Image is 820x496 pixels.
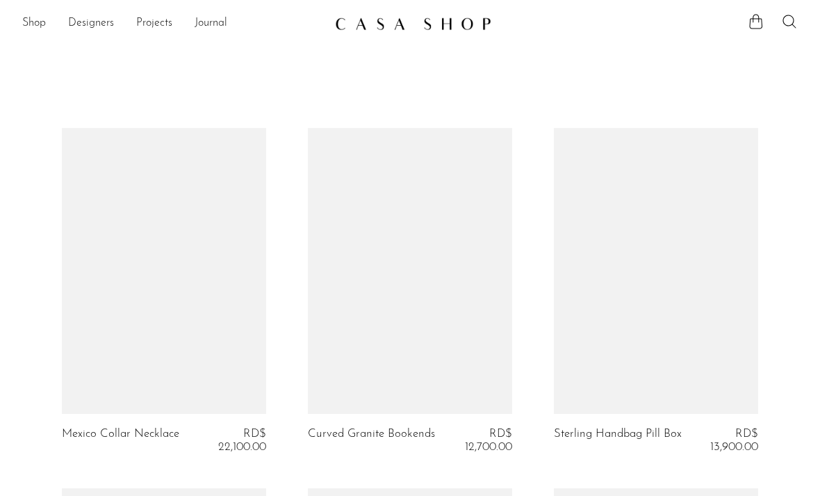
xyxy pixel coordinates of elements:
[22,15,46,33] a: Shop
[136,15,172,33] a: Projects
[710,428,758,452] span: RD$ 13,900.00
[22,12,324,35] ul: NEW HEADER MENU
[308,428,435,454] a: Curved Granite Bookends
[554,428,682,454] a: Sterling Handbag Pill Box
[62,428,179,454] a: Mexico Collar Necklace
[195,15,227,33] a: Journal
[68,15,114,33] a: Designers
[218,428,266,452] span: RD$ 22,100.00
[465,428,512,452] span: RD$ 12,700.00
[22,12,324,35] nav: Desktop navigation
